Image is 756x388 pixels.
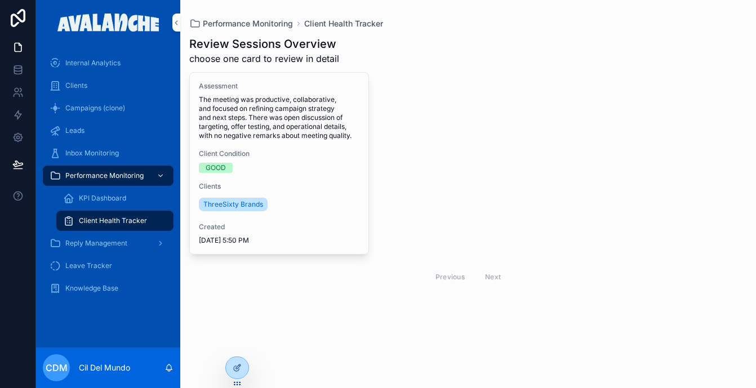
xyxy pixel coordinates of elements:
[189,36,339,52] h1: Review Sessions Overview
[65,104,125,113] span: Campaigns (clone)
[43,75,174,96] a: Clients
[65,261,112,270] span: Leave Tracker
[199,95,359,140] span: The meeting was productive, collaborative, and focused on refining campaign strategy and next ste...
[189,52,339,65] span: choose one card to review in detail
[203,200,263,209] span: ThreeSixty Brands
[189,18,293,29] a: Performance Monitoring
[65,59,121,68] span: Internal Analytics
[79,216,147,225] span: Client Health Tracker
[43,278,174,298] a: Knowledge Base
[36,45,180,313] div: scrollable content
[65,126,85,135] span: Leads
[65,239,127,248] span: Reply Management
[199,82,359,91] span: Assessment
[203,18,293,29] span: Performance Monitoring
[43,166,174,186] a: Performance Monitoring
[56,188,174,208] a: KPI Dashboard
[199,236,359,245] span: [DATE] 5:50 PM
[65,149,119,158] span: Inbox Monitoring
[199,149,359,158] span: Client Condition
[43,98,174,118] a: Campaigns (clone)
[46,361,68,374] span: CDM
[57,14,159,32] img: App logo
[43,143,174,163] a: Inbox Monitoring
[79,362,130,373] p: Cil Del Mundo
[43,233,174,253] a: Reply Management
[199,222,359,231] span: Created
[56,211,174,231] a: Client Health Tracker
[43,53,174,73] a: Internal Analytics
[189,72,369,255] a: AssessmentThe meeting was productive, collaborative, and focused on refining campaign strategy an...
[65,81,87,90] span: Clients
[43,121,174,141] a: Leads
[65,284,118,293] span: Knowledge Base
[43,256,174,276] a: Leave Tracker
[65,171,144,180] span: Performance Monitoring
[199,198,268,211] a: ThreeSixty Brands
[199,182,359,191] span: Clients
[206,163,226,173] div: GOOD
[304,18,383,29] a: Client Health Tracker
[79,194,126,203] span: KPI Dashboard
